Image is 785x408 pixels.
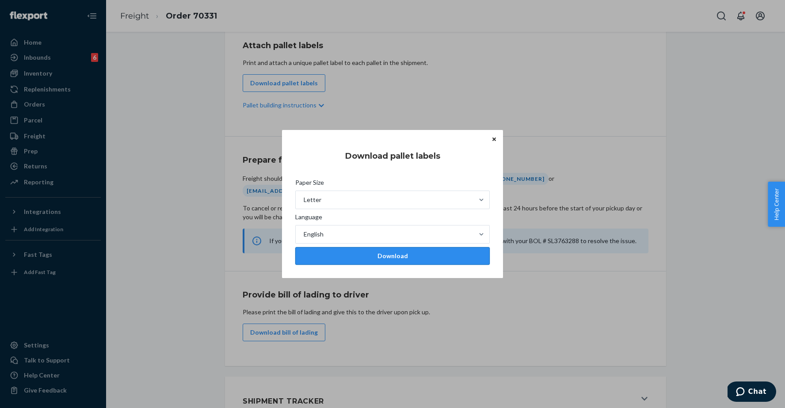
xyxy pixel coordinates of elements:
span: Chat [21,6,39,14]
input: LanguageEnglish [303,230,304,239]
h5: Download pallet labels [345,152,440,161]
div: English [304,230,324,239]
div: Download [303,252,482,260]
div: Letter [304,195,321,204]
span: Paper Size [295,178,324,191]
button: Close [490,134,499,144]
input: Paper SizeLetter [303,195,304,204]
button: Download [295,247,490,265]
span: Language [295,213,322,225]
